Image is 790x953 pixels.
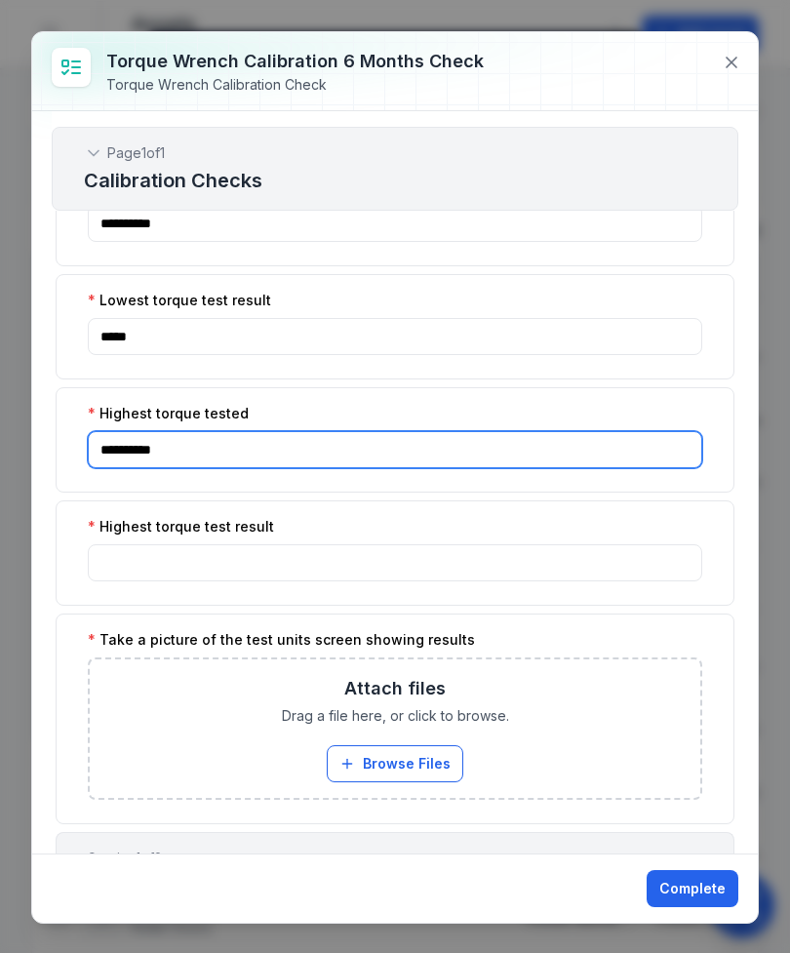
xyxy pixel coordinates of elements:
button: Browse Files [327,745,463,782]
input: :r1pj:-form-item-label [88,431,702,468]
label: Highest torque tested [88,404,249,423]
input: :r1ph:-form-item-label [88,205,702,242]
span: Page 1 of 1 [107,143,165,163]
span: Drag a file here, or click to browse. [282,706,509,726]
h3: Torque Wrench Calibration 6 Months Check [106,48,484,75]
label: Highest torque test result [88,517,274,536]
input: :r1pi:-form-item-label [88,318,702,355]
label: Take a picture of the test units screen showing results [88,630,475,650]
label: Lowest torque test result [88,291,271,310]
div: Torque Wrench Calibration Check [106,75,484,95]
input: :r1pk:-form-item-label [88,544,702,581]
span: Section 1 of 2 [88,849,190,868]
h3: Attach files [344,675,446,702]
button: Complete [647,870,738,907]
h2: Calibration Checks [84,167,706,194]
